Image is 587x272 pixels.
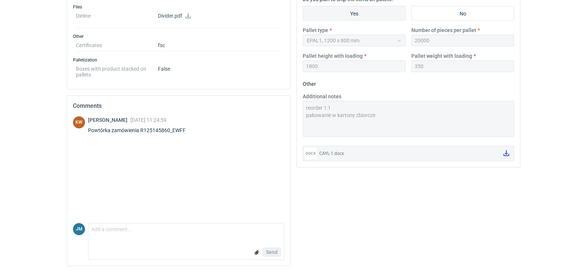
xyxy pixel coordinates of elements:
span: Send [266,250,278,255]
h3: Other [73,33,284,39]
dd: fsc [158,39,281,52]
div: docx [305,148,316,159]
p: Divider.pdf [158,13,281,20]
legend: Other [303,78,316,87]
div: CAYL-1.docx [319,150,498,157]
span: [DATE] 11:24:59 [130,117,166,123]
figcaption: JM [73,223,85,235]
span: [PERSON_NAME] [88,117,130,123]
label: Number of pieces per pallet [411,27,476,34]
label: Pallet type [303,27,328,34]
textarea: reorder 1:1 pakowanie w kartony zbiorcze [303,101,514,137]
label: Pallet weight with loading [411,52,472,60]
h2: Comments [73,102,284,110]
dt: Certificates [76,39,158,52]
div: Powtórka zamówienia R125145860_EWFF [88,127,194,134]
dd: False [158,63,281,78]
label: Pallet height with loading [303,52,363,60]
h3: Files [73,4,284,10]
dt: Dieline [76,10,158,28]
div: Joanna Myślak [73,223,85,235]
div: Klaudia Wiśniewska [73,116,85,128]
label: Additional notes [303,93,341,100]
button: Send [263,248,281,257]
h3: Palletization [73,57,284,63]
dt: Boxes with product stacked on pallets [76,63,158,78]
figcaption: KW [73,116,85,128]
